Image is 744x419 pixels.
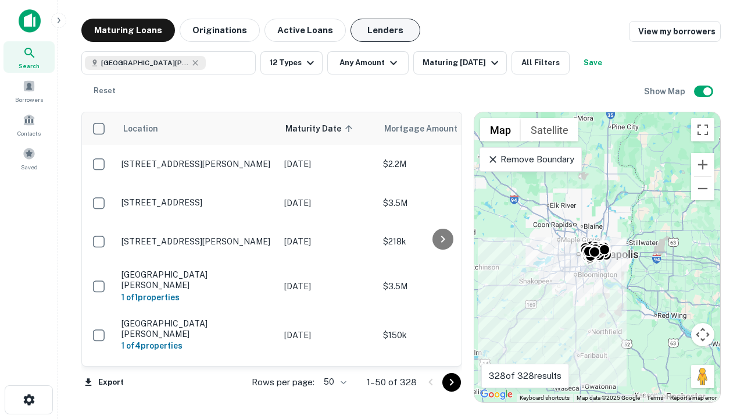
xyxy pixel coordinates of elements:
button: Reset [86,79,123,102]
p: $218k [383,235,499,248]
p: $150k [383,329,499,342]
p: [GEOGRAPHIC_DATA][PERSON_NAME] [121,318,273,339]
a: Search [3,41,55,73]
p: [DATE] [284,280,371,293]
button: Zoom in [691,153,714,176]
p: [DATE] [284,158,371,171]
img: Google [477,387,516,402]
span: Mortgage Amount [384,122,473,136]
button: Lenders [350,19,420,42]
a: Saved [3,143,55,174]
button: Keyboard shortcuts [520,394,570,402]
h6: Show Map [644,85,687,98]
th: Mortgage Amount [377,112,505,145]
p: $2.2M [383,158,499,171]
span: Saved [21,162,38,172]
button: Toggle fullscreen view [691,118,714,141]
p: $3.5M [383,197,499,210]
a: Open this area in Google Maps (opens a new window) [477,387,516,402]
a: View my borrowers [629,21,721,42]
button: Maturing Loans [81,19,175,42]
a: Terms (opens in new tab) [647,395,663,401]
button: Originations [180,19,260,42]
a: Contacts [3,109,55,140]
img: capitalize-icon.png [19,9,41,33]
p: 328 of 328 results [489,369,561,383]
button: Go to next page [442,373,461,392]
button: Map camera controls [691,323,714,346]
p: Remove Boundary [487,152,574,166]
span: Location [123,122,158,136]
span: Borrowers [15,95,43,104]
h6: 1 of 1 properties [121,291,273,304]
th: Location [116,112,278,145]
p: [STREET_ADDRESS][PERSON_NAME] [121,159,273,169]
button: Maturing [DATE] [413,51,507,74]
button: 12 Types [260,51,323,74]
p: [DATE] [284,235,371,248]
span: Contacts [17,129,41,138]
p: $3.5M [383,280,499,293]
div: 50 [319,374,348,390]
button: Save your search to get updates of matches that match your search criteria. [574,51,611,74]
div: Maturing [DATE] [423,56,502,70]
a: Report a map error [670,395,717,401]
p: [DATE] [284,329,371,342]
p: [STREET_ADDRESS][PERSON_NAME] [121,236,273,247]
iframe: Chat Widget [686,326,744,382]
div: 0 0 [474,112,720,402]
span: Search [19,61,40,70]
p: 1–50 of 328 [367,375,417,389]
h6: 1 of 4 properties [121,339,273,352]
p: Rows per page: [252,375,314,389]
p: [DATE] [284,197,371,210]
a: Borrowers [3,75,55,106]
button: All Filters [512,51,570,74]
span: Map data ©2025 Google [577,395,640,401]
span: Maturity Date [285,122,356,136]
p: [STREET_ADDRESS] [121,197,273,208]
button: Show satellite imagery [521,118,578,141]
th: Maturity Date [278,112,377,145]
button: Zoom out [691,177,714,200]
span: [GEOGRAPHIC_DATA][PERSON_NAME], [GEOGRAPHIC_DATA], [GEOGRAPHIC_DATA] [101,58,188,68]
button: Export [81,374,127,391]
button: Any Amount [327,51,409,74]
button: Active Loans [264,19,346,42]
p: [GEOGRAPHIC_DATA][PERSON_NAME] [121,269,273,290]
button: Show street map [480,118,521,141]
